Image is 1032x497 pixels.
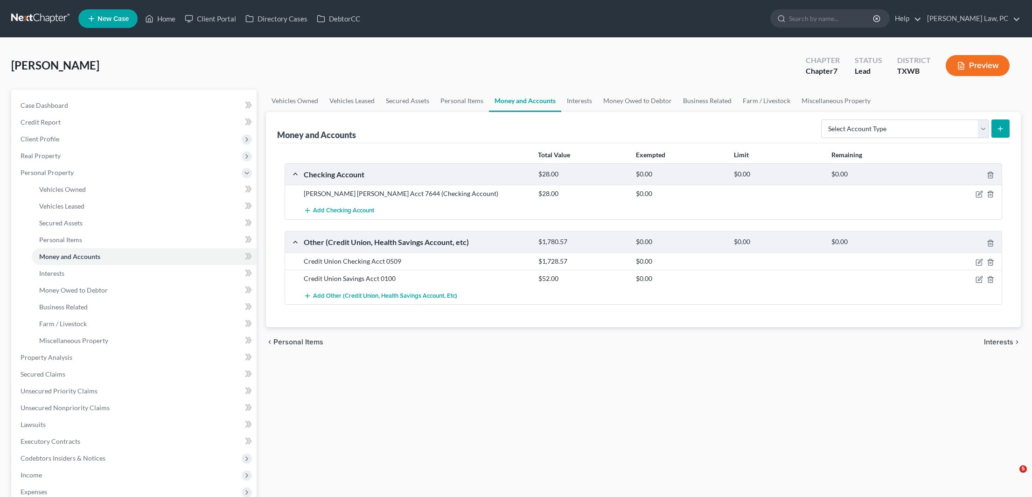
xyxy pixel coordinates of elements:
span: Vehicles Leased [39,202,84,210]
a: DebtorCC [312,10,365,27]
a: Money Owed to Debtor [598,90,677,112]
div: $28.00 [534,170,631,179]
span: Codebtors Insiders & Notices [21,454,105,462]
strong: Remaining [831,151,862,159]
div: Checking Account [299,169,534,179]
a: Case Dashboard [13,97,257,114]
div: $1,780.57 [534,238,631,246]
a: Interests [561,90,598,112]
strong: Exempted [636,151,665,159]
div: $0.00 [631,274,729,283]
a: Money and Accounts [489,90,561,112]
span: 7 [833,66,837,75]
a: Farm / Livestock [32,315,257,332]
a: Lawsuits [13,416,257,433]
div: Money and Accounts [277,129,356,140]
div: $0.00 [729,170,827,179]
a: Secured Assets [32,215,257,231]
div: Lead [855,66,882,77]
a: Directory Cases [241,10,312,27]
div: Other (Credit Union, Health Savings Account, etc) [299,237,534,247]
div: TXWB [897,66,931,77]
a: Money Owed to Debtor [32,282,257,299]
a: Client Portal [180,10,241,27]
a: Miscellaneous Property [32,332,257,349]
a: Interests [32,265,257,282]
div: $52.00 [534,274,631,283]
div: $0.00 [631,257,729,266]
span: Miscellaneous Property [39,336,108,344]
input: Search by name... [789,10,874,27]
span: Executory Contracts [21,437,80,445]
span: Money and Accounts [39,252,100,260]
button: chevron_left Personal Items [266,338,323,346]
span: Secured Assets [39,219,83,227]
div: $0.00 [631,238,729,246]
span: Unsecured Priority Claims [21,387,98,395]
strong: Limit [734,151,749,159]
span: [PERSON_NAME] [11,58,99,72]
div: $0.00 [729,238,827,246]
div: $1,728.57 [534,257,631,266]
span: Farm / Livestock [39,320,87,328]
div: Chapter [806,66,840,77]
strong: Total Value [538,151,570,159]
span: Property Analysis [21,353,72,361]
i: chevron_right [1013,338,1021,346]
span: Secured Claims [21,370,65,378]
a: Executory Contracts [13,433,257,450]
button: Interests chevron_right [984,338,1021,346]
i: chevron_left [266,338,273,346]
div: $0.00 [827,170,924,179]
span: Case Dashboard [21,101,68,109]
button: Add Other (Credit Union, Health Savings Account, etc) [304,287,457,304]
a: Help [890,10,921,27]
span: Money Owed to Debtor [39,286,108,294]
button: Add Checking Account [304,202,374,219]
a: Secured Assets [380,90,435,112]
span: Business Related [39,303,88,311]
a: Farm / Livestock [737,90,796,112]
span: Personal Items [273,338,323,346]
span: Interests [984,338,1013,346]
div: Status [855,55,882,66]
a: Home [140,10,180,27]
span: New Case [98,15,129,22]
a: Vehicles Owned [32,181,257,198]
span: Vehicles Owned [39,185,86,193]
span: Interests [39,269,64,277]
a: Credit Report [13,114,257,131]
a: Miscellaneous Property [796,90,876,112]
a: Vehicles Leased [32,198,257,215]
button: Preview [946,55,1010,76]
a: [PERSON_NAME] Law, PC [922,10,1020,27]
span: Add Checking Account [313,207,374,215]
div: $0.00 [827,238,924,246]
span: Real Property [21,152,61,160]
span: Personal Property [21,168,74,176]
span: Income [21,471,42,479]
a: Vehicles Owned [266,90,324,112]
a: Personal Items [32,231,257,248]
div: $0.00 [631,189,729,198]
a: Property Analysis [13,349,257,366]
div: Chapter [806,55,840,66]
div: Credit Union Checking Acct 0509 [299,257,534,266]
a: Business Related [32,299,257,315]
a: Unsecured Priority Claims [13,383,257,399]
a: Vehicles Leased [324,90,380,112]
div: $0.00 [631,170,729,179]
div: Credit Union Savings Acct 0100 [299,274,534,283]
iframe: Intercom live chat [1000,465,1023,488]
a: Secured Claims [13,366,257,383]
span: Add Other (Credit Union, Health Savings Account, etc) [313,292,457,300]
span: Unsecured Nonpriority Claims [21,404,110,412]
a: Unsecured Nonpriority Claims [13,399,257,416]
div: [PERSON_NAME] [PERSON_NAME] Acct 7644 (Checking Account) [299,189,534,198]
a: Money and Accounts [32,248,257,265]
span: Client Profile [21,135,59,143]
span: 5 [1019,465,1027,473]
a: Personal Items [435,90,489,112]
a: Business Related [677,90,737,112]
span: Credit Report [21,118,61,126]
